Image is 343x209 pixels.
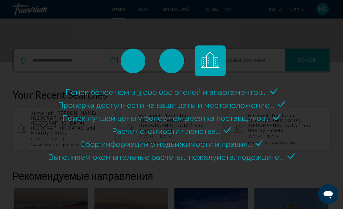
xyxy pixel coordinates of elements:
span: Поиск лучшей цены у более чем десятка поставщиков... [63,113,270,123]
iframe: Кнопка запуска окна обмена сообщениями [318,184,338,204]
span: Проверка доступности на ваши даты и местоположение... [58,100,274,110]
span: Выполняем окончательные расчеты... пожалуйста, подождите... [48,152,284,162]
span: Поиск более чем в 3 000 000 отелей и апартаментов... [66,87,267,97]
span: Расчет стоимости членства... [112,126,220,136]
span: Сбор информации о недвижимости и правил... [80,139,252,149]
